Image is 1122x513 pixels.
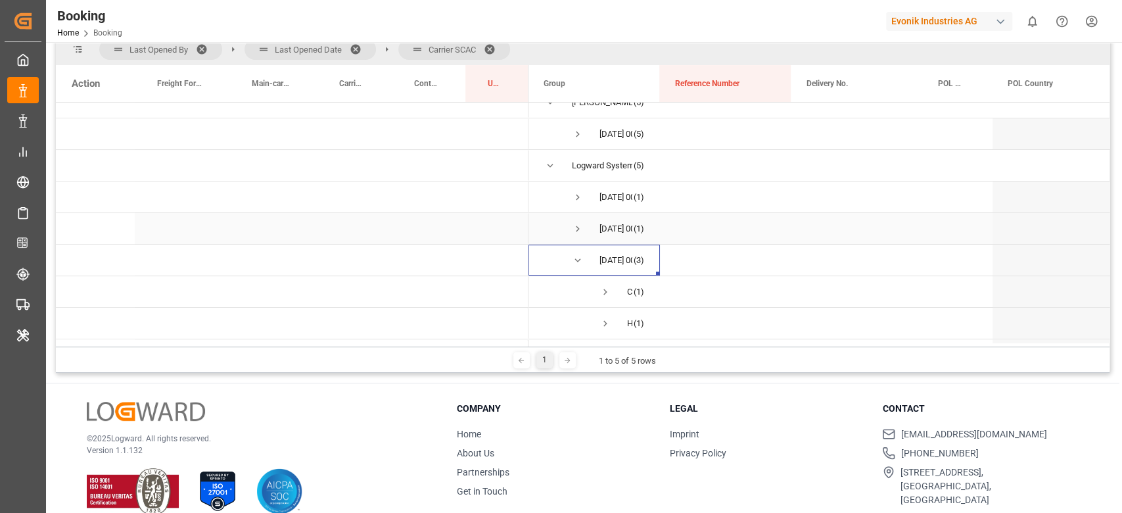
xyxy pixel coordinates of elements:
span: Main-carriage No. [252,79,289,88]
span: (1) [634,308,644,339]
span: [STREET_ADDRESS], [GEOGRAPHIC_DATA], [GEOGRAPHIC_DATA] [900,466,1079,507]
p: Version 1.1.132 [87,445,424,456]
button: Evonik Industries AG [886,9,1017,34]
div: [DATE] 00:00:00 [599,182,632,212]
img: Logward Logo [87,402,205,421]
span: Carrier SCAC [429,45,476,55]
div: Press SPACE to select this row. [56,150,528,182]
div: HLCU [627,308,632,339]
span: [PHONE_NUMBER] [900,447,978,460]
div: 1 to 5 of 5 rows [599,354,656,368]
a: About Us [457,448,494,458]
span: (5) [634,151,644,181]
span: Freight Forwarder's Reference No. [157,79,202,88]
div: Action [72,78,100,89]
div: Press SPACE to select this row. [56,276,528,308]
h3: Legal [670,402,866,416]
span: (1) [634,277,644,307]
a: Home [57,28,79,37]
span: (5) [634,119,644,149]
div: Press SPACE to select this row. [56,308,528,339]
a: Privacy Policy [670,448,726,458]
span: Last Opened Date [275,45,342,55]
div: Evonik Industries AG [886,12,1012,31]
div: Booking [57,6,122,26]
div: 1 [536,352,553,368]
span: (1) [634,182,644,212]
button: show 0 new notifications [1017,7,1047,36]
div: Press SPACE to select this row. [56,87,528,118]
div: Press SPACE to select this row. [56,118,528,150]
a: Home [457,429,481,439]
span: Container No. [414,79,438,88]
span: Reference Number [675,79,739,88]
span: Delivery No. [806,79,848,88]
span: Last Opened By [129,45,188,55]
span: Group [544,79,565,88]
div: Logward System [572,151,632,181]
span: (1) [634,340,644,370]
div: [DATE] 00:00:00 [599,245,632,276]
span: (5) [634,87,644,118]
a: Imprint [670,429,699,439]
span: Carrier Booking No. [339,79,364,88]
div: Press SPACE to select this row. [56,182,528,213]
a: Get in Touch [457,486,507,497]
h3: Company [457,402,653,416]
h3: Contact [882,402,1079,416]
span: [EMAIL_ADDRESS][DOMAIN_NAME] [900,427,1046,441]
a: Partnerships [457,467,509,477]
div: YMLU [627,340,632,370]
p: © 2025 Logward. All rights reserved. [87,433,424,445]
button: Help Center [1047,7,1077,36]
span: POL Country [1008,79,1053,88]
div: [DATE] 00:00:00 [599,214,632,244]
div: CMDU [627,277,632,307]
span: POL Name [938,79,964,88]
div: [DATE] 00:00:00 [599,119,632,149]
div: Press SPACE to select this row. [56,245,528,276]
div: Press SPACE to select this row. [56,339,528,371]
span: (1) [634,214,644,244]
span: Update Last Opened By [488,79,501,88]
div: Press SPACE to select this row. [56,213,528,245]
span: (3) [634,245,644,276]
div: [PERSON_NAME] [572,87,632,118]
